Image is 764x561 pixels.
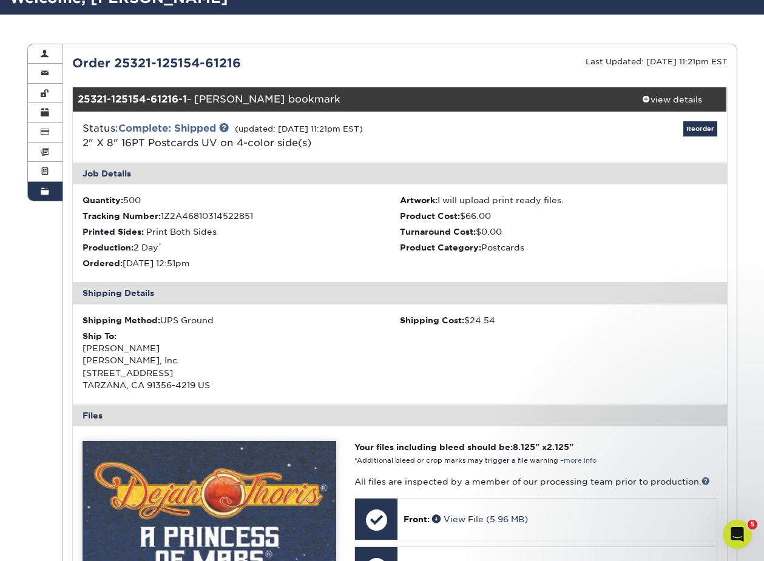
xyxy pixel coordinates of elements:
[83,258,123,268] strong: Ordered:
[513,442,535,452] span: 8.125
[83,137,311,149] a: 2" X 8" 16PT Postcards UV on 4-color side(s)
[235,124,363,133] small: (updated: [DATE] 11:21pm EST)
[83,243,134,252] strong: Production:
[400,226,717,238] li: $0.00
[78,93,187,105] strong: 25321-125154-61216-1
[748,520,757,529] span: 5
[618,93,727,106] div: view details
[618,87,727,112] a: view details
[586,57,728,66] small: Last Updated: [DATE] 11:21pm EST
[404,514,430,524] span: Front:
[354,475,717,488] p: All files are inspected by a member of our processing team prior to production.
[83,227,144,237] strong: Printed Sides:
[73,282,727,304] div: Shipping Details
[400,195,438,205] strong: Artwork:
[83,331,117,341] strong: Ship To:
[400,314,717,326] div: $24.54
[400,243,481,252] strong: Product Category:
[73,121,509,150] div: Status:
[73,405,727,426] div: Files
[118,123,216,134] a: Complete: Shipped
[400,227,476,237] strong: Turnaround Cost:
[564,457,597,465] a: more info
[83,194,400,206] li: 500
[161,211,253,221] span: 1Z2A46810314522851
[400,210,717,222] li: $66.00
[400,211,460,221] strong: Product Cost:
[83,211,161,221] strong: Tracking Number:
[83,241,400,254] li: 2 Day
[723,520,752,549] iframe: Intercom live chat
[83,315,160,325] strong: Shipping Method:
[400,194,717,206] li: I will upload print ready files.
[83,257,400,269] li: [DATE] 12:51pm
[683,121,717,136] a: Reorder
[73,87,618,112] div: - [PERSON_NAME] bookmark
[83,330,400,392] div: [PERSON_NAME] [PERSON_NAME], Inc. [STREET_ADDRESS] TARZANA, CA 91356-4219 US
[83,314,400,326] div: UPS Ground
[63,54,400,72] div: Order 25321-125154-61216
[354,457,597,465] small: *Additional bleed or crop marks may trigger a file warning –
[547,442,569,452] span: 2.125
[400,315,464,325] strong: Shipping Cost:
[432,514,528,524] a: View File (5.96 MB)
[83,195,123,205] strong: Quantity:
[146,227,217,237] span: Print Both Sides
[400,241,717,254] li: Postcards
[354,442,573,452] strong: Your files including bleed should be: " x "
[73,163,727,184] div: Job Details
